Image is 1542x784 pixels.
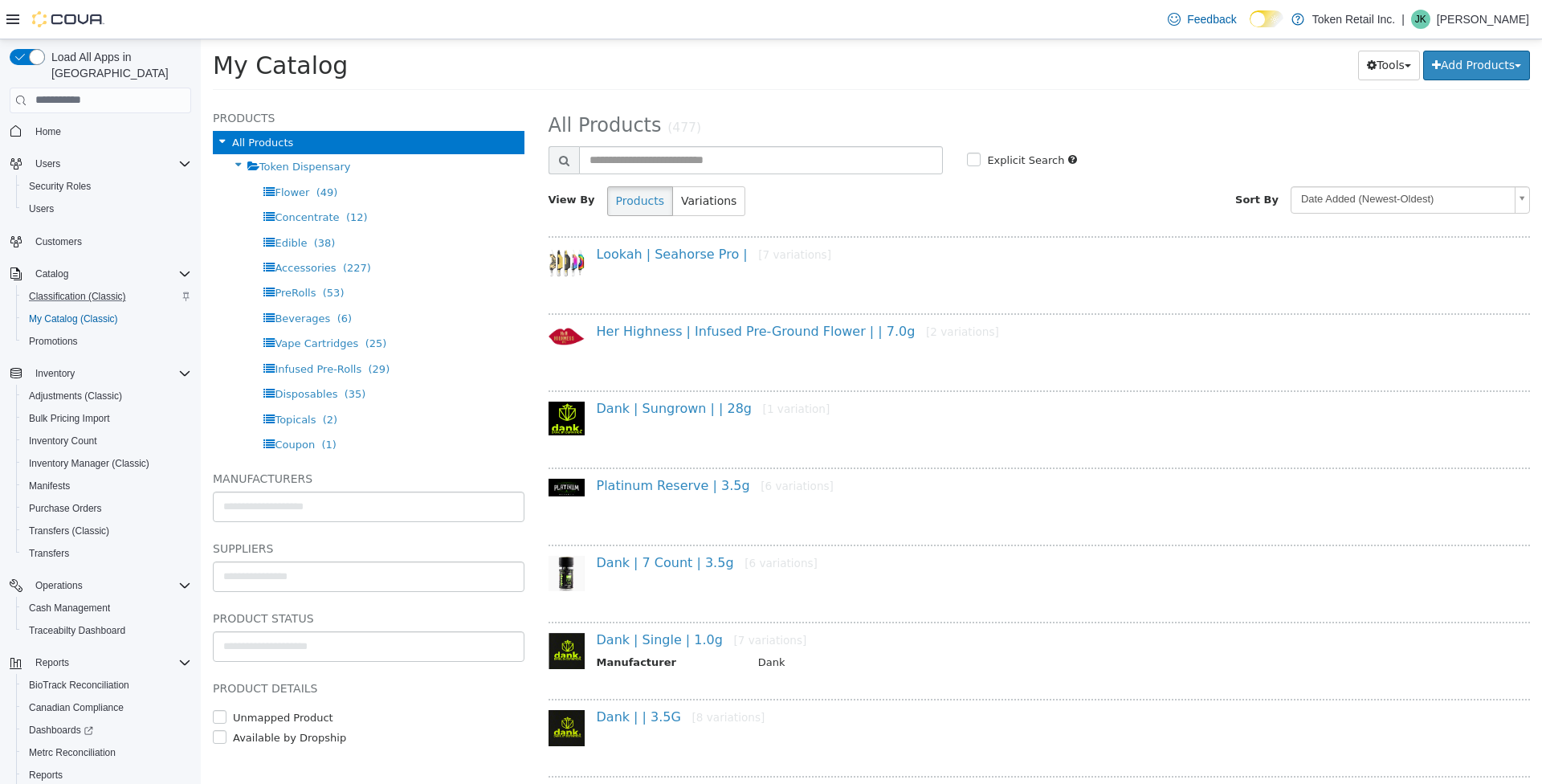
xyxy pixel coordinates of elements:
[492,672,565,684] small: [8 variations]
[74,223,135,235] span: Accessories
[22,598,191,618] span: Cash Management
[3,574,198,597] button: Operations
[3,153,198,175] button: Users
[16,542,198,565] button: Transfers
[16,285,198,308] button: Classification (Classic)
[12,500,324,519] h5: Suppliers
[533,594,606,607] small: [7 variations]
[145,172,167,184] span: (12)
[560,440,633,453] small: [6 variations]
[1222,11,1329,41] button: Add Products
[29,232,88,251] a: Customers
[29,122,67,141] a: Home
[35,235,82,248] span: Customers
[3,651,198,674] button: Reports
[22,454,191,473] span: Inventory Manager (Classic)
[74,172,138,184] span: Concentrate
[557,209,630,222] small: [7 variations]
[35,367,75,380] span: Inventory
[29,154,191,174] span: Users
[725,286,798,299] small: [2 variations]
[16,330,198,353] button: Promotions
[29,264,191,284] span: Catalog
[22,332,84,351] a: Promotions
[35,579,83,592] span: Operations
[74,399,114,411] span: Coupon
[22,287,133,306] a: Classification (Classic)
[122,247,144,259] span: (53)
[29,525,109,537] span: Transfers (Classic)
[22,621,132,640] a: Traceabilty Dashboard
[22,409,116,428] a: Bulk Pricing Import
[22,743,191,762] span: Metrc Reconciliation
[74,298,157,310] span: Vape Cartridges
[545,615,1294,635] td: Dank
[1161,3,1242,35] a: Feedback
[16,175,198,198] button: Security Roles
[12,12,147,40] span: My Catalog
[29,746,116,759] span: Metrc Reconciliation
[16,619,198,642] button: Traceabilty Dashboard
[120,399,135,411] span: (1)
[29,335,78,348] span: Promotions
[782,113,863,129] label: Explicit Search
[29,769,63,782] span: Reports
[29,457,149,470] span: Inventory Manager (Classic)
[29,547,69,560] span: Transfers
[22,499,108,518] a: Purchase Orders
[1187,11,1236,27] span: Feedback
[3,120,198,143] button: Home
[396,593,606,608] a: Dank | Single | 1.0g[7 variations]
[1415,10,1426,29] span: JK
[168,324,190,336] span: (29)
[35,267,68,280] span: Catalog
[144,349,165,361] span: (35)
[122,374,137,386] span: (2)
[1090,147,1329,174] a: Date Added (Newest-Oldest)
[22,199,60,218] a: Users
[74,147,108,159] span: Flower
[1250,10,1283,27] input: Dark Mode
[22,386,191,406] span: Adjustments (Classic)
[348,154,394,166] span: View By
[29,290,126,303] span: Classification (Classic)
[16,308,198,330] button: My Catalog (Classic)
[406,147,472,177] button: Products
[1411,10,1430,29] div: Jamie Kaye
[16,198,198,220] button: Users
[22,287,191,306] span: Classification (Classic)
[22,521,191,541] span: Transfers (Classic)
[29,653,191,672] span: Reports
[16,696,198,719] button: Canadian Compliance
[348,671,384,707] img: 150
[12,430,324,449] h5: Manufacturers
[116,147,137,159] span: (49)
[16,430,198,452] button: Inventory Count
[22,743,122,762] a: Metrc Reconciliation
[113,198,135,210] span: (38)
[22,454,156,473] a: Inventory Manager (Classic)
[22,431,191,451] span: Inventory Count
[348,208,384,239] img: 150
[28,691,145,707] label: Available by Dropship
[348,439,384,457] img: 150
[29,679,129,692] span: BioTrack Reconciliation
[29,202,54,215] span: Users
[22,309,124,329] a: My Catalog (Classic)
[396,439,633,454] a: Platinum Reserve | 3.5g[6 variations]
[74,374,115,386] span: Topicals
[29,390,122,402] span: Adjustments (Classic)
[29,121,191,141] span: Home
[12,570,324,589] h5: Product Status
[16,520,198,542] button: Transfers (Classic)
[29,364,81,383] button: Inventory
[29,412,110,425] span: Bulk Pricing Import
[16,674,198,696] button: BioTrack Reconciliation
[1312,10,1396,29] p: Token Retail Inc.
[396,284,798,300] a: Her Highness | Infused Pre-Ground Flower | | 7.0g[2 variations]
[22,544,75,563] a: Transfers
[12,639,324,659] h5: Product Details
[35,157,60,170] span: Users
[396,670,565,685] a: Dank | | 3.5G[8 variations]
[348,517,384,552] img: 150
